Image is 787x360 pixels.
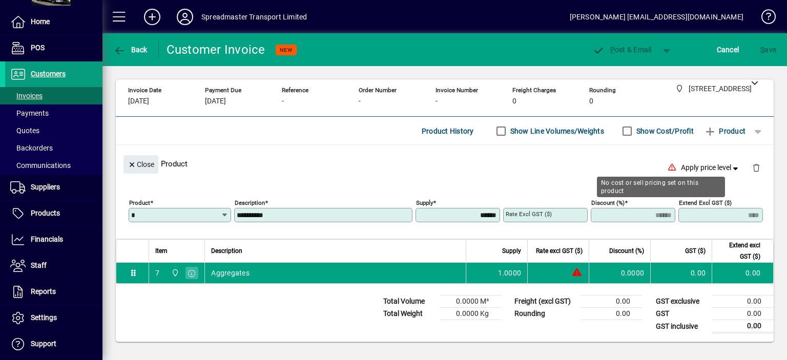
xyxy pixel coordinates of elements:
td: 0.00 [712,263,773,283]
button: Product [699,122,751,140]
span: Rate excl GST ($) [536,245,583,257]
td: 0.00 [581,295,643,308]
span: Support [31,340,56,348]
td: 0.00 [712,308,774,320]
a: Knowledge Base [754,2,774,35]
a: Staff [5,253,102,279]
mat-label: Description [235,199,265,206]
span: Quotes [10,126,39,135]
span: [DATE] [205,97,226,105]
div: Spreadmaster Transport Limited [201,9,307,25]
span: 965 State Highway 2 [169,267,180,279]
span: Back [113,46,148,54]
span: ave [760,41,776,58]
span: Apply price level [681,162,740,173]
span: Description [211,245,242,257]
td: 0.0000 M³ [440,295,501,308]
td: 0.0000 Kg [440,308,501,320]
td: 0.00 [712,320,774,333]
td: 0.00 [712,295,774,308]
span: Product [704,123,745,139]
a: Communications [5,157,102,174]
button: Product History [418,122,478,140]
span: Cancel [717,41,739,58]
td: GST exclusive [651,295,712,308]
app-page-header-button: Delete [744,163,769,172]
span: - [359,97,361,105]
button: Back [111,40,150,59]
label: Show Cost/Profit [634,126,694,136]
a: Home [5,9,102,35]
app-page-header-button: Close [121,159,161,168]
label: Show Line Volumes/Weights [508,126,604,136]
button: Close [123,155,158,174]
td: Freight (excl GST) [509,295,581,308]
div: No cost or sell pricing set on this product [597,177,725,197]
span: Backorders [10,144,53,152]
span: P [610,46,615,54]
app-page-header-button: Back [102,40,159,59]
td: Total Weight [378,308,440,320]
a: Invoices [5,87,102,104]
mat-label: Rate excl GST ($) [506,210,552,218]
span: GST ($) [685,245,706,257]
span: Close [128,156,154,173]
div: Customer Invoice [167,41,265,58]
button: Add [136,8,169,26]
a: Products [5,201,102,226]
span: Customers [31,70,66,78]
span: ost & Email [592,46,652,54]
span: - [282,97,284,105]
span: Staff [31,261,47,269]
a: POS [5,35,102,61]
span: Reports [31,287,56,295]
span: Communications [10,161,71,170]
span: 0 [589,97,593,105]
span: - [436,97,438,105]
td: Total Volume [378,295,440,308]
a: Settings [5,305,102,331]
span: Discount (%) [609,245,644,257]
span: Payments [10,109,49,117]
span: NEW [280,47,293,53]
button: Apply price level [677,159,744,177]
a: Suppliers [5,175,102,200]
td: GST inclusive [651,320,712,333]
a: Support [5,331,102,357]
a: Financials [5,227,102,252]
span: 1.0000 [498,268,522,278]
span: S [760,46,764,54]
span: Financials [31,235,63,243]
a: Quotes [5,122,102,139]
div: Product [116,145,774,182]
td: GST [651,308,712,320]
span: 0 [512,97,516,105]
mat-label: Discount (%) [591,199,625,206]
button: Post & Email [587,40,657,59]
span: Supply [502,245,521,257]
span: POS [31,44,45,52]
a: Backorders [5,139,102,157]
a: Reports [5,279,102,305]
button: Cancel [714,40,742,59]
div: [PERSON_NAME] [EMAIL_ADDRESS][DOMAIN_NAME] [570,9,743,25]
span: Products [31,209,60,217]
span: Invoices [10,92,43,100]
button: Delete [744,155,769,180]
td: 0.00 [581,308,643,320]
span: Item [155,245,168,257]
span: Suppliers [31,183,60,191]
mat-label: Supply [416,199,433,206]
td: Rounding [509,308,581,320]
span: Aggregates [211,268,250,278]
td: 0.0000 [589,263,650,283]
td: 0.00 [650,263,712,283]
span: Home [31,17,50,26]
span: [DATE] [128,97,149,105]
a: Payments [5,104,102,122]
button: Save [758,40,779,59]
button: Profile [169,8,201,26]
mat-label: Extend excl GST ($) [679,199,732,206]
span: Product History [422,123,474,139]
div: 7 [155,268,159,278]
